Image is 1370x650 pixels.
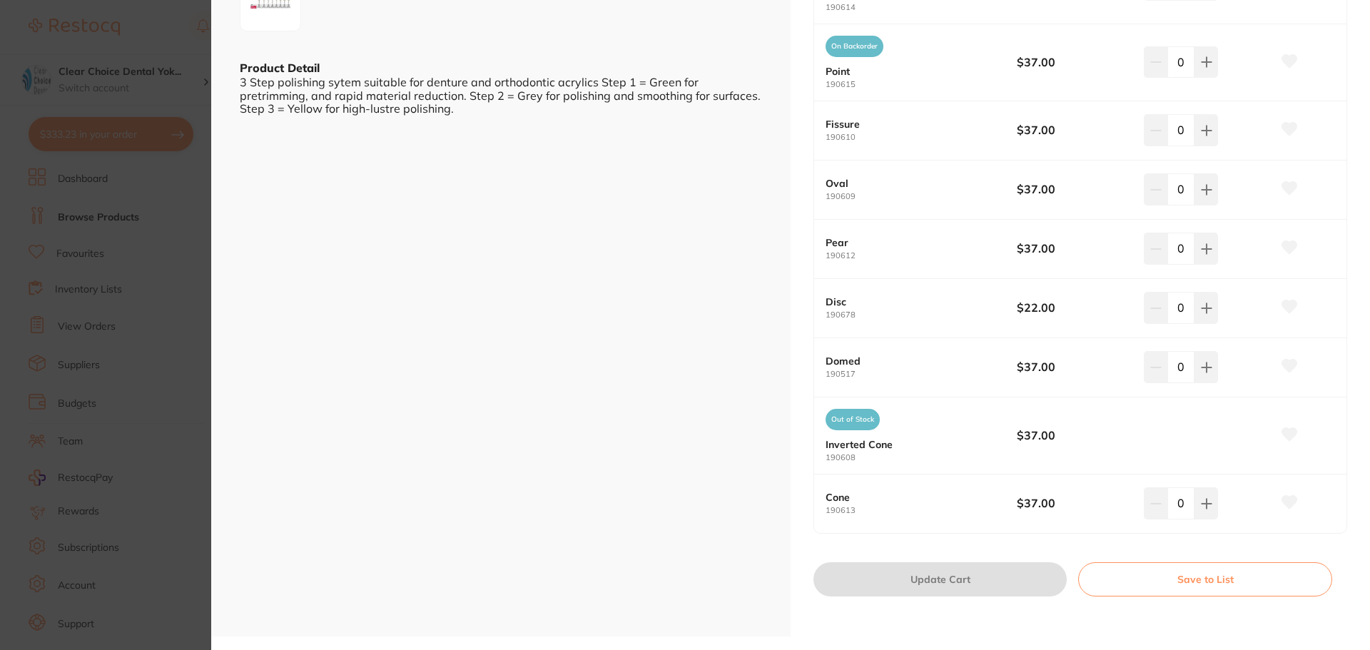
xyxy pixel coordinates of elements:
[826,355,998,367] b: Domed
[826,118,998,130] b: Fissure
[240,76,762,115] div: 3 Step polishing sytem suitable for denture and orthodontic acrylics Step 1 = Green for pretrimmi...
[826,453,1017,462] small: 190608
[826,80,1017,89] small: 190615
[826,492,998,503] b: Cone
[1017,240,1132,256] b: $37.00
[826,370,1017,379] small: 190517
[1017,181,1132,197] b: $37.00
[1017,300,1132,315] b: $22.00
[826,192,1017,201] small: 190609
[1017,122,1132,138] b: $37.00
[826,66,998,77] b: Point
[1017,54,1132,70] b: $37.00
[826,3,1017,12] small: 190614
[1017,495,1132,511] b: $37.00
[240,61,320,75] b: Product Detail
[1017,359,1132,375] b: $37.00
[826,409,880,430] span: Out of Stock
[826,237,998,248] b: Pear
[826,178,998,189] b: Oval
[826,133,1017,142] small: 190610
[826,251,1017,260] small: 190612
[1017,427,1132,443] b: $37.00
[813,562,1067,596] button: Update Cart
[826,506,1017,515] small: 190613
[826,296,998,308] b: Disc
[826,310,1017,320] small: 190678
[826,36,883,57] span: On Backorder
[826,439,998,450] b: Inverted Cone
[1078,562,1332,596] button: Save to List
